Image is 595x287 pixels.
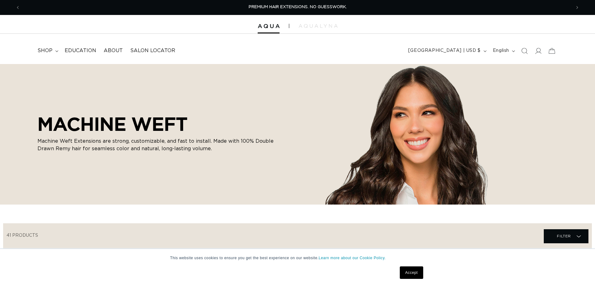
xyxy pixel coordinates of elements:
[570,2,584,13] button: Next announcement
[319,256,386,260] a: Learn more about our Cookie Policy.
[7,233,38,238] span: 41 products
[100,44,126,58] a: About
[37,47,52,54] span: shop
[258,24,280,28] img: Aqua Hair Extensions
[400,266,423,279] a: Accept
[170,255,425,261] p: This website uses cookies to ensure you get the best experience on our website.
[37,113,275,135] h2: MACHINE WEFT
[126,44,179,58] a: Salon Locator
[249,5,347,9] span: PREMIUM HAIR EXTENSIONS. NO GUESSWORK.
[299,24,338,28] img: aqualyna.com
[493,47,509,54] span: English
[489,45,518,57] button: English
[518,44,531,58] summary: Search
[130,47,175,54] span: Salon Locator
[557,230,571,242] span: Filter
[34,44,61,58] summary: shop
[11,2,25,13] button: Previous announcement
[65,47,96,54] span: Education
[104,47,123,54] span: About
[544,229,588,243] summary: Filter
[61,44,100,58] a: Education
[37,137,275,152] p: Machine Weft Extensions are strong, customizable, and fast to install. Made with 100% Double Draw...
[404,45,489,57] button: [GEOGRAPHIC_DATA] | USD $
[408,47,481,54] span: [GEOGRAPHIC_DATA] | USD $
